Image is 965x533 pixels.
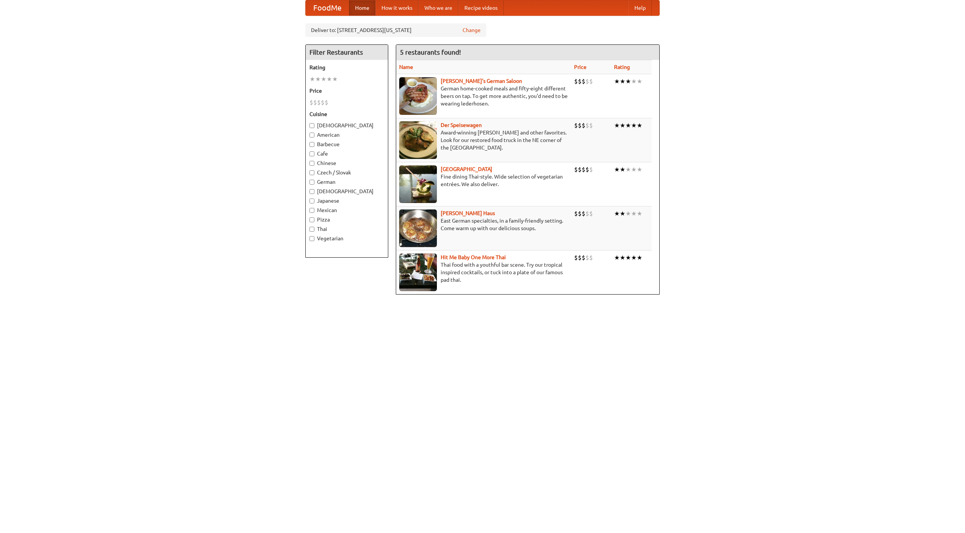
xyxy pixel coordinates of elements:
li: $ [574,209,578,218]
li: $ [574,254,578,262]
input: Thai [309,227,314,232]
label: Barbecue [309,141,384,148]
p: German home-cooked meals and fifty-eight different beers on tap. To get more authentic, you'd nee... [399,85,568,107]
li: $ [589,165,593,174]
li: ★ [614,209,620,218]
li: ★ [620,121,625,130]
li: $ [578,121,582,130]
label: American [309,131,384,139]
li: ★ [637,209,642,218]
li: $ [578,254,582,262]
li: ★ [631,254,637,262]
li: $ [578,165,582,174]
li: $ [309,98,313,107]
li: $ [585,121,589,130]
li: ★ [620,254,625,262]
li: $ [582,165,585,174]
li: ★ [614,77,620,86]
li: $ [574,165,578,174]
li: $ [317,98,321,107]
li: $ [582,209,585,218]
img: kohlhaus.jpg [399,209,437,247]
img: satay.jpg [399,165,437,203]
li: ★ [631,121,637,130]
a: Rating [614,64,630,70]
label: Vegetarian [309,235,384,242]
img: babythai.jpg [399,254,437,291]
input: [DEMOGRAPHIC_DATA] [309,189,314,194]
img: esthers.jpg [399,77,437,115]
li: $ [582,121,585,130]
p: Fine dining Thai-style. Wide selection of vegetarian entrées. We also deliver. [399,173,568,188]
a: Recipe videos [458,0,504,15]
label: Japanese [309,197,384,205]
li: ★ [631,165,637,174]
label: [DEMOGRAPHIC_DATA] [309,122,384,129]
li: ★ [631,209,637,218]
li: ★ [637,121,642,130]
label: German [309,178,384,186]
input: Pizza [309,217,314,222]
label: Chinese [309,159,384,167]
p: Award-winning [PERSON_NAME] and other favorites. Look for our restored food truck in the NE corne... [399,129,568,151]
li: ★ [326,75,332,83]
div: Deliver to: [STREET_ADDRESS][US_STATE] [305,23,486,37]
input: Barbecue [309,142,314,147]
a: [GEOGRAPHIC_DATA] [441,166,492,172]
li: ★ [315,75,321,83]
li: ★ [637,165,642,174]
p: Thai food with a youthful bar scene. Try our tropical inspired cocktails, or tuck into a plate of... [399,261,568,284]
input: Czech / Slovak [309,170,314,175]
li: ★ [637,77,642,86]
li: ★ [332,75,338,83]
a: [PERSON_NAME]'s German Saloon [441,78,522,84]
li: ★ [625,77,631,86]
li: ★ [620,77,625,86]
li: $ [582,77,585,86]
label: Pizza [309,216,384,223]
a: Change [463,26,481,34]
li: ★ [625,254,631,262]
a: Home [349,0,375,15]
b: Hit Me Baby One More Thai [441,254,506,260]
li: ★ [620,209,625,218]
li: ★ [614,165,620,174]
label: Czech / Slovak [309,169,384,176]
a: [PERSON_NAME] Haus [441,210,495,216]
img: speisewagen.jpg [399,121,437,159]
li: $ [321,98,325,107]
li: $ [578,77,582,86]
input: [DEMOGRAPHIC_DATA] [309,123,314,128]
li: $ [589,121,593,130]
li: ★ [625,209,631,218]
li: ★ [625,165,631,174]
li: $ [578,209,582,218]
li: $ [585,254,589,262]
li: $ [589,209,593,218]
input: Mexican [309,208,314,213]
a: Name [399,64,413,70]
label: [DEMOGRAPHIC_DATA] [309,188,384,195]
a: Price [574,64,587,70]
li: $ [585,77,589,86]
a: Der Speisewagen [441,122,482,128]
a: Help [628,0,652,15]
li: ★ [321,75,326,83]
h5: Rating [309,64,384,71]
li: $ [589,77,593,86]
li: $ [574,77,578,86]
li: ★ [637,254,642,262]
input: Chinese [309,161,314,166]
li: ★ [614,254,620,262]
input: Cafe [309,151,314,156]
li: ★ [614,121,620,130]
a: Who we are [418,0,458,15]
li: $ [325,98,328,107]
li: $ [574,121,578,130]
li: $ [582,254,585,262]
a: FoodMe [306,0,349,15]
